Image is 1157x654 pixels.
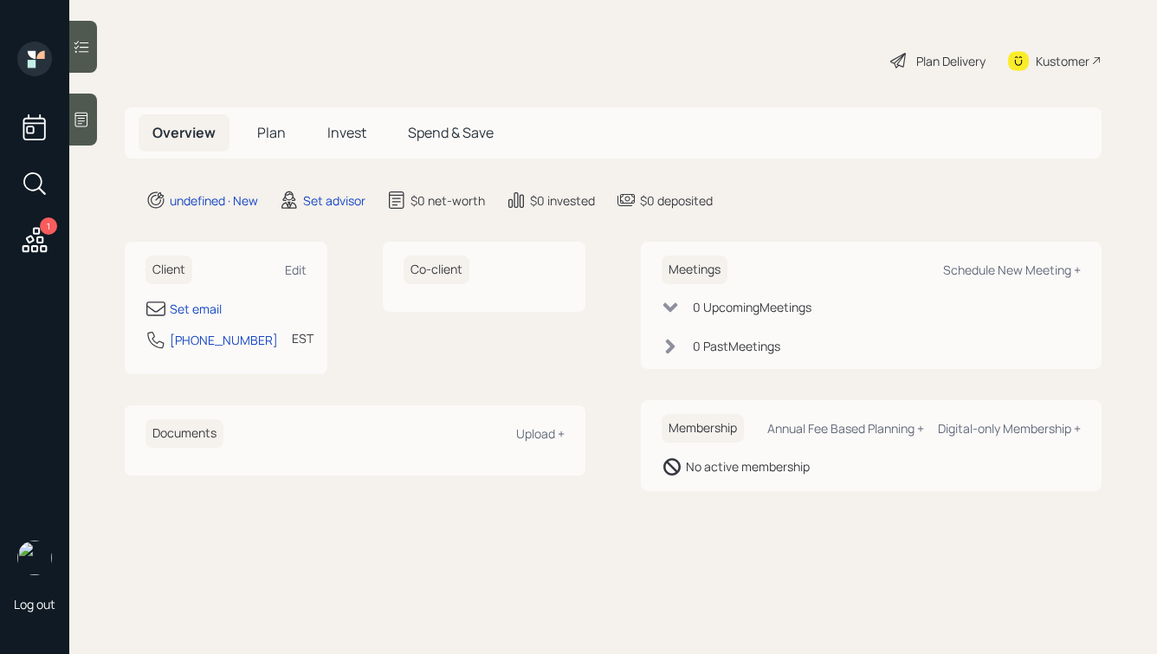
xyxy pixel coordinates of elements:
[693,298,811,316] div: 0 Upcoming Meeting s
[303,191,365,210] div: Set advisor
[640,191,713,210] div: $0 deposited
[662,256,727,284] h6: Meetings
[14,596,55,612] div: Log out
[410,191,485,210] div: $0 net-worth
[145,419,223,448] h6: Documents
[693,337,780,355] div: 0 Past Meeting s
[292,329,313,347] div: EST
[916,52,986,70] div: Plan Delivery
[662,414,744,443] h6: Membership
[170,331,278,349] div: [PHONE_NUMBER]
[938,420,1081,437] div: Digital-only Membership +
[17,541,52,575] img: hunter_neumayer.jpg
[327,123,366,142] span: Invest
[516,425,565,442] div: Upload +
[40,217,57,235] div: 1
[408,123,494,142] span: Spend & Save
[257,123,286,142] span: Plan
[285,262,307,278] div: Edit
[530,191,595,210] div: $0 invested
[1036,52,1089,70] div: Kustomer
[686,457,810,476] div: No active membership
[152,123,216,142] span: Overview
[767,420,924,437] div: Annual Fee Based Planning +
[170,300,222,318] div: Set email
[943,262,1081,278] div: Schedule New Meeting +
[404,256,469,284] h6: Co-client
[145,256,192,284] h6: Client
[170,191,258,210] div: undefined · New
